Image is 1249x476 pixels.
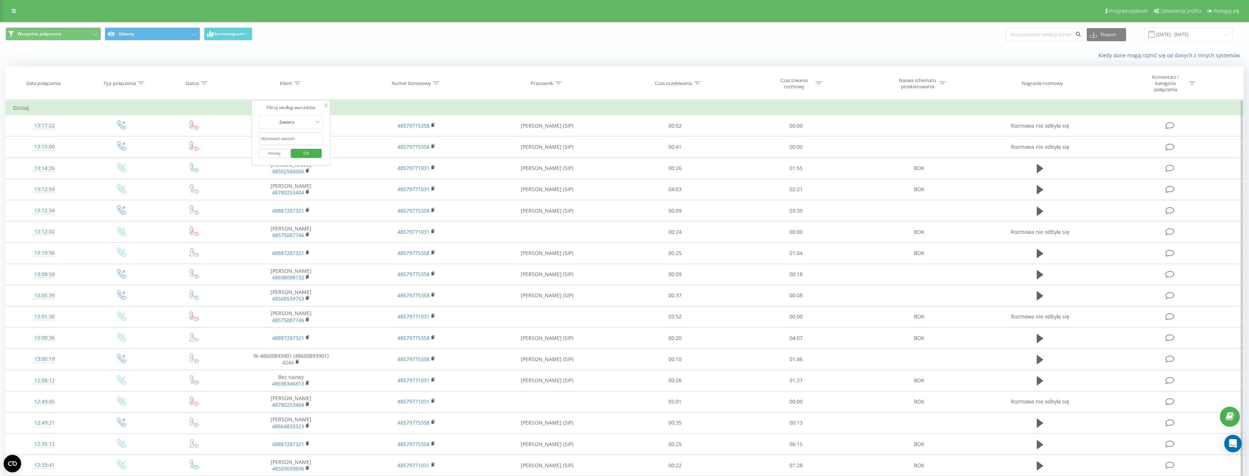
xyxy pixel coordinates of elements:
td: BOK [856,158,982,179]
div: 12:49:21 [13,416,76,430]
button: Anuluj [259,149,290,158]
td: [PERSON_NAME] (SIP) [480,264,615,285]
div: 12:33:41 [13,458,76,472]
td: [PERSON_NAME] (SIP) [480,115,615,136]
td: [PERSON_NAME] [228,158,354,179]
div: 13:14:26 [13,161,76,175]
div: 13:17:22 [13,119,76,133]
td: [PERSON_NAME] [228,115,354,136]
td: 00:26 [615,158,736,179]
td: [PERSON_NAME] (SIP) [480,370,615,391]
div: 13:10:56 [13,246,76,260]
a: 48780253404 [272,401,304,408]
span: Program poleceń [1109,8,1148,14]
td: 00:08 [736,285,856,306]
a: Kiedy dane mogą różnić się od danych z innych systemów [1098,52,1244,59]
td: 01:04 [736,243,856,264]
td: [PERSON_NAME] (SIP) [480,243,615,264]
td: 04:07 [736,328,856,349]
div: 12:35:12 [13,437,76,451]
td: 01:27 [736,370,856,391]
a: 48887287321 [272,441,304,448]
td: 02:21 [736,179,856,200]
div: 13:00:19 [13,352,76,366]
td: 00:09 [615,264,736,285]
td: [PERSON_NAME] [228,455,354,476]
input: Wyszukiwanie według numeru [1006,28,1083,41]
a: 48664833323 [272,423,304,430]
td: Bez nazwy [228,370,354,391]
td: 00:26 [615,370,736,391]
td: [PERSON_NAME] (SIP) [480,200,615,221]
td: 00:35 [615,412,736,433]
td: 00:09 [615,200,736,221]
td: [PERSON_NAME] (SIP) [480,158,615,179]
div: Klient [280,80,292,86]
td: 00:41 [615,136,736,158]
button: OK [291,149,322,158]
button: Open CMP widget [4,455,21,472]
td: 01:46 [736,349,856,370]
td: Dzisiaj [6,101,1244,115]
div: Czas trwania rozmowy [775,77,814,90]
a: 48502566066 [272,168,304,175]
div: Status [185,80,199,86]
div: 13:12:34 [13,204,76,218]
a: 48579771031 [397,228,430,235]
span: Rozmowa nie odbyła się [1011,143,1069,150]
td: 00:00 [736,115,856,136]
td: [PERSON_NAME] [228,391,354,412]
button: Główny [105,27,200,40]
div: Data połączenia [26,80,61,86]
div: Numer biznesowy [392,80,431,86]
a: 48579775358 [397,292,430,299]
td: [PERSON_NAME] [228,221,354,243]
td: [PERSON_NAME] (SIP) [480,179,615,200]
div: 13:15:00 [13,140,76,154]
a: 48698098132 [272,274,304,281]
div: 13:01:30 [13,310,76,324]
td: [PERSON_NAME] [228,285,354,306]
div: Komentarz / kategoria połączenia [1144,74,1187,93]
div: Open Intercom Messenger [1224,435,1242,452]
td: 00:00 [736,391,856,412]
td: [PERSON_NAME] [228,136,354,158]
td: 00:18 [736,264,856,285]
a: 48698346813 [272,380,304,387]
td: 00:37 [615,285,736,306]
span: Wszystkie połączenia [18,31,61,37]
input: Wprowadź wartość [259,132,323,145]
td: 00:00 [736,306,856,327]
div: 13:08:59 [13,267,76,282]
div: Nagranie rozmowy [1022,80,1063,86]
a: 48575087746 [272,232,304,239]
td: 06:15 [736,434,856,455]
div: Typ połączenia [104,80,136,86]
div: Czas oczekiwania [655,80,692,86]
td: 00:10 [615,349,736,370]
td: 04:03 [615,179,736,200]
span: Harmonogram [213,31,244,36]
td: 00:22 [615,455,736,476]
td: BOK [856,370,982,391]
div: 12:49:45 [13,395,76,409]
td: BOK [856,243,982,264]
a: 48579771031 [397,462,430,469]
div: 13:05:39 [13,289,76,303]
a: 48579771031 [397,398,430,405]
td: [PERSON_NAME] (SIP) [480,455,615,476]
td: [PERSON_NAME] (SIP) [480,285,615,306]
td: [PERSON_NAME] [228,179,354,200]
a: 48579775358 [397,207,430,214]
td: [PERSON_NAME] (SIP) [480,349,615,370]
a: 48579771031 [397,377,430,384]
div: 12:58:12 [13,374,76,388]
div: 13:12:02 [13,225,76,239]
a: 48503039896 [272,465,304,472]
a: 48579775358 [397,271,430,278]
button: Wszystkie połączenia [5,27,101,40]
td: 00:02 [615,115,736,136]
div: 13:00:36 [13,331,76,345]
td: [PERSON_NAME] [228,412,354,433]
td: 00:00 [736,136,856,158]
